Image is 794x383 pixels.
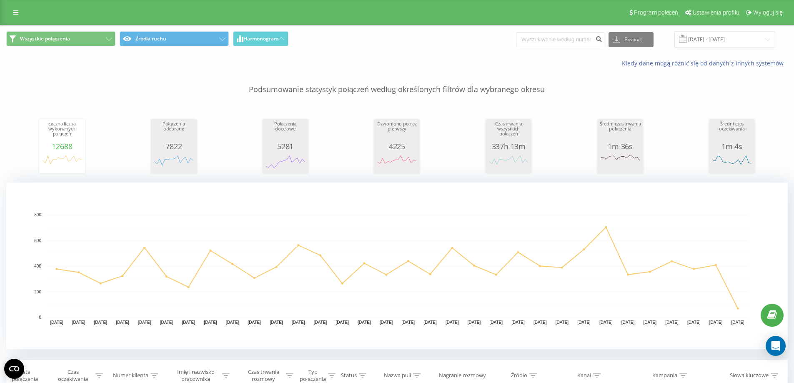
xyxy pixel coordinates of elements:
div: 5281 [265,142,306,150]
div: Nazwa puli [384,372,411,379]
text: [DATE] [468,320,481,325]
div: Połączenia odebrane [153,121,195,142]
text: [DATE] [380,320,393,325]
svg: A chart. [599,150,641,175]
text: [DATE] [358,320,371,325]
text: [DATE] [423,320,437,325]
text: [DATE] [402,320,415,325]
div: Dzwoniono po raz pierwszy [376,121,418,142]
div: 4225 [376,142,418,150]
text: [DATE] [72,320,85,325]
p: Podsumowanie statystyk połączeń według określonych filtrów dla wybranego okresu [6,68,788,95]
div: Łączna liczba wykonanych połączeń [41,121,83,142]
text: [DATE] [138,320,151,325]
span: Program poleceń [634,9,678,16]
text: [DATE] [687,320,701,325]
div: 1m 4s [711,142,753,150]
div: Czas oczekiwania [53,368,94,383]
text: 200 [34,290,41,294]
span: Wszystkie połączenia [20,35,70,42]
div: Kampania [652,372,677,379]
div: Open Intercom Messenger [766,336,786,356]
text: [DATE] [50,320,63,325]
div: Nagranie rozmowy [439,372,486,379]
text: [DATE] [577,320,591,325]
span: Wyloguj się [753,9,783,16]
text: [DATE] [336,320,349,325]
button: Eksport [609,32,654,47]
text: [DATE] [489,320,503,325]
svg: A chart. [153,150,195,175]
text: [DATE] [292,320,305,325]
div: Numer klienta [113,372,148,379]
div: 12688 [41,142,83,150]
text: [DATE] [621,320,635,325]
div: Kanał [577,372,591,379]
text: [DATE] [644,320,657,325]
div: Czas trwania rozmowy [243,368,284,383]
text: [DATE] [116,320,129,325]
div: Połączenia docelowe [265,121,306,142]
svg: A chart. [265,150,306,175]
button: Wszystkie połączenia [6,31,115,46]
text: 0 [39,315,41,320]
svg: A chart. [488,150,529,175]
text: [DATE] [204,320,217,325]
text: [DATE] [160,320,173,325]
svg: A chart. [6,183,788,349]
div: 337h 13m [488,142,529,150]
svg: A chart. [376,150,418,175]
span: Ustawienia profilu [693,9,739,16]
button: Harmonogram [233,31,288,46]
button: Open CMP widget [4,359,24,379]
text: 400 [34,264,41,268]
svg: A chart. [41,150,83,175]
div: Średni czas oczekiwania [711,121,753,142]
div: 1m 36s [599,142,641,150]
text: [DATE] [314,320,327,325]
text: [DATE] [94,320,108,325]
button: Źródła ruchu [120,31,229,46]
svg: A chart. [711,150,753,175]
input: Wyszukiwanie według numeru [516,32,604,47]
text: [DATE] [731,320,744,325]
span: Harmonogram [243,36,278,42]
text: [DATE] [248,320,261,325]
text: [DATE] [182,320,195,325]
text: [DATE] [226,320,239,325]
text: [DATE] [665,320,679,325]
text: [DATE] [511,320,525,325]
div: Czas trwania wszystkich połączeń [488,121,529,142]
text: [DATE] [709,320,723,325]
div: Data połączenia [7,368,43,383]
text: [DATE] [446,320,459,325]
text: [DATE] [270,320,283,325]
div: Imię i nazwisko pracownika [171,368,220,383]
div: Typ połączenia [300,368,326,383]
text: [DATE] [534,320,547,325]
div: Status [341,372,357,379]
text: [DATE] [556,320,569,325]
div: Średni czas trwania połączenia [599,121,641,142]
text: [DATE] [599,320,613,325]
text: 600 [34,238,41,243]
a: Kiedy dane mogą różnić się od danych z innych systemów [622,59,788,67]
text: 800 [34,213,41,217]
div: Źródło [511,372,527,379]
div: 7822 [153,142,195,150]
div: Słowa kluczowe [730,372,769,379]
